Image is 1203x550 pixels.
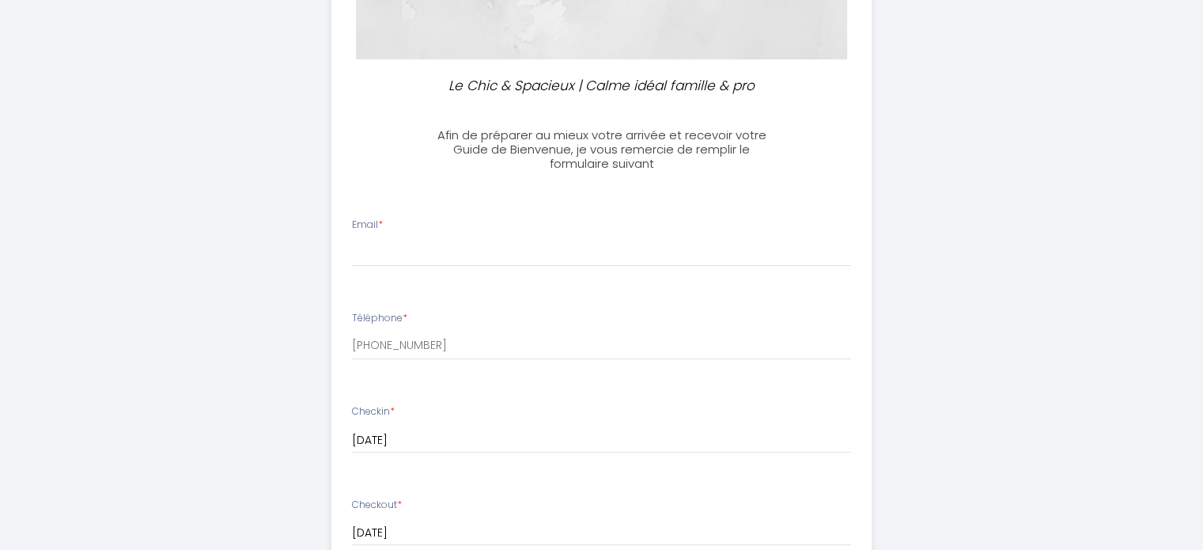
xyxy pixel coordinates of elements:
label: Checkin [352,404,395,419]
h3: Afin de préparer au mieux votre arrivée et recevoir votre Guide de Bienvenue, je vous remercie de... [426,128,777,171]
label: Téléphone [352,311,407,326]
p: Le Chic & Spacieux | Calme idéal famille & pro [433,75,771,97]
label: Email [352,218,383,233]
label: Checkout [352,498,402,513]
